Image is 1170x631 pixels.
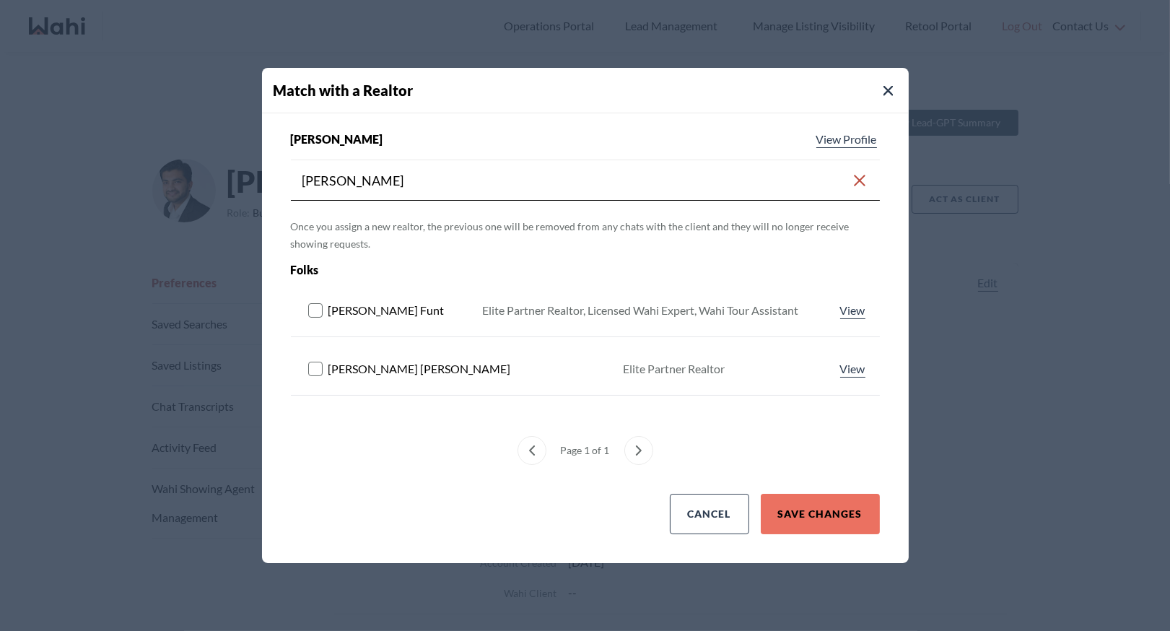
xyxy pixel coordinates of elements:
[624,436,653,465] button: next page
[328,302,445,319] span: [PERSON_NAME] Funt
[880,82,897,100] button: Close Modal
[302,167,851,193] input: Search input
[851,167,868,193] button: Clear search
[483,302,799,319] div: Elite Partner Realtor, Licensed Wahi Expert, Wahi Tour Assistant
[291,261,762,279] div: Folks
[837,302,868,319] a: View profile
[837,360,868,378] a: View profile
[328,360,511,378] span: [PERSON_NAME] [PERSON_NAME]
[813,131,880,148] a: View profile
[623,360,725,378] div: Elite Partner Realtor
[761,494,880,534] button: Save Changes
[518,436,546,465] button: previous page
[555,436,616,465] div: Page 1 of 1
[670,494,749,534] button: Cancel
[291,436,880,465] nav: Match with an agent menu pagination
[291,218,880,253] p: Once you assign a new realtor, the previous one will be removed from any chats with the client an...
[274,79,909,101] h4: Match with a Realtor
[291,131,383,148] span: [PERSON_NAME]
